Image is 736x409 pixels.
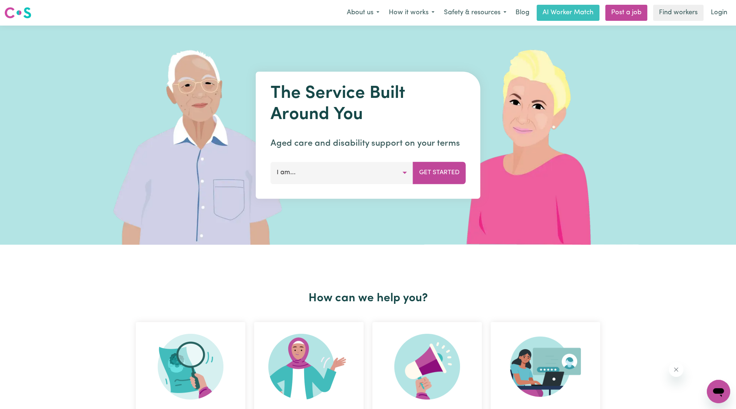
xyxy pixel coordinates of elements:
[158,334,223,400] img: Search
[707,380,730,403] iframe: Button to launch messaging window
[510,334,581,400] img: Provider
[537,5,599,21] a: AI Worker Match
[394,334,460,400] img: Refer
[271,137,466,150] p: Aged care and disability support on your terms
[669,362,683,377] iframe: Close message
[706,5,732,21] a: Login
[271,83,466,125] h1: The Service Built Around You
[653,5,704,21] a: Find workers
[511,5,534,21] a: Blog
[4,4,31,21] a: Careseekers logo
[268,334,349,400] img: Become Worker
[4,6,31,19] img: Careseekers logo
[439,5,511,20] button: Safety & resources
[131,291,605,305] h2: How can we help you?
[605,5,647,21] a: Post a job
[342,5,384,20] button: About us
[4,5,44,11] span: Need any help?
[384,5,439,20] button: How it works
[271,162,413,184] button: I am...
[413,162,466,184] button: Get Started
